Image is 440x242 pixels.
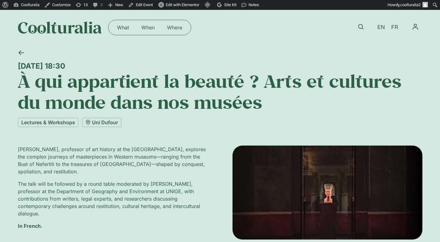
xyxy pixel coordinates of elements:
[18,146,208,175] p: [PERSON_NAME], professor of art history at the [GEOGRAPHIC_DATA], explores the complex journeys o...
[388,23,401,32] a: FR
[391,24,398,31] span: FR
[377,24,385,31] span: EN
[18,62,422,70] div: [DATE] 18:30
[400,2,421,7] span: coolturalia2
[18,180,208,217] p: The talk will be followed by a round table moderated by [PERSON_NAME], professor at the Departmen...
[374,23,388,32] a: EN
[166,2,199,7] span: Edit with Elementor
[18,70,422,113] h1: À qui appartient la beauté ? Arts et cultures du monde dans nos musées
[161,23,188,32] a: Where
[135,23,161,32] a: When
[408,20,422,34] nav: Menu
[224,2,237,7] span: Site Kit
[18,223,42,229] strong: In French.
[111,23,188,32] nav: Menu
[18,118,78,127] a: Lectures & Workshops
[82,118,121,127] a: Uni Dufour
[408,20,422,34] button: Menu Toggle
[111,23,135,32] a: What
